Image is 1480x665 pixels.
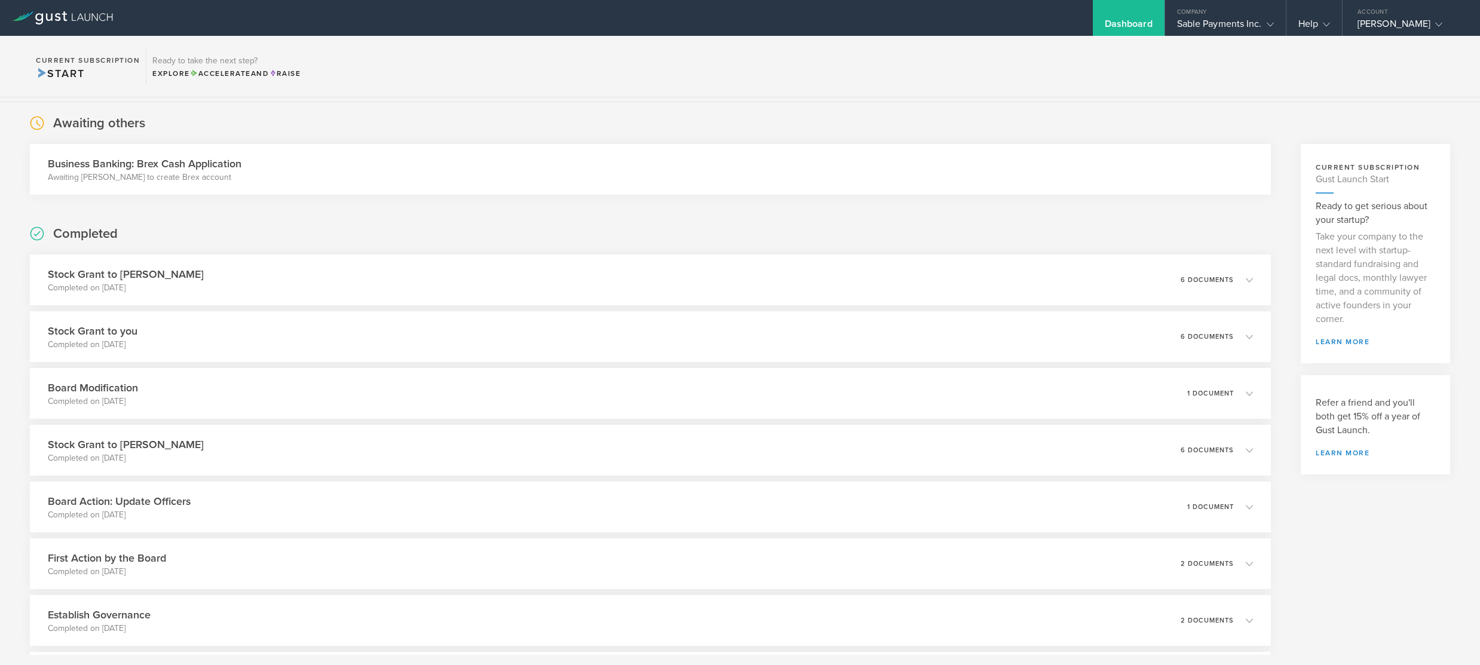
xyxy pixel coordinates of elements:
[36,57,140,64] h2: Current Subscription
[48,156,241,171] h3: Business Banking: Brex Cash Application
[53,115,145,132] h2: Awaiting others
[1316,200,1435,227] h3: Ready to get serious about your startup?
[48,607,151,623] h3: Establish Governance
[1316,396,1435,437] h3: Refer a friend and you'll both get 15% off a year of Gust Launch.
[1316,162,1435,173] h3: current subscription
[1358,18,1459,36] div: [PERSON_NAME]
[1181,617,1234,624] p: 2 documents
[48,494,191,509] h3: Board Action: Update Officers
[190,69,251,78] span: Accelerate
[1181,277,1234,283] p: 6 documents
[190,69,269,78] span: and
[1187,504,1234,510] p: 1 document
[1181,447,1234,453] p: 6 documents
[48,396,138,407] p: Completed on [DATE]
[48,623,151,635] p: Completed on [DATE]
[146,48,307,85] div: Ready to take the next step?ExploreAccelerateandRaise
[1187,390,1234,397] p: 1 document
[48,380,138,396] h3: Board Modification
[1316,173,1435,186] h4: Gust Launch Start
[53,225,118,243] h2: Completed
[1316,338,1435,345] a: learn more
[1181,560,1234,567] p: 2 documents
[48,323,137,339] h3: Stock Grant to you
[48,550,166,566] h3: First Action by the Board
[48,452,204,464] p: Completed on [DATE]
[48,509,191,521] p: Completed on [DATE]
[152,57,301,65] h3: Ready to take the next step?
[48,282,204,294] p: Completed on [DATE]
[36,67,84,80] span: Start
[48,437,204,452] h3: Stock Grant to [PERSON_NAME]
[152,68,301,79] div: Explore
[1181,333,1234,340] p: 6 documents
[1316,230,1435,326] p: Take your company to the next level with startup-standard fundraising and legal docs, monthly law...
[48,266,204,282] h3: Stock Grant to [PERSON_NAME]
[1298,18,1330,36] div: Help
[48,339,137,351] p: Completed on [DATE]
[48,566,166,578] p: Completed on [DATE]
[1316,449,1435,456] a: Learn more
[269,69,301,78] span: Raise
[1105,18,1153,36] div: Dashboard
[48,171,241,183] p: Awaiting [PERSON_NAME] to create Brex account
[1177,18,1274,36] div: Sable Payments Inc.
